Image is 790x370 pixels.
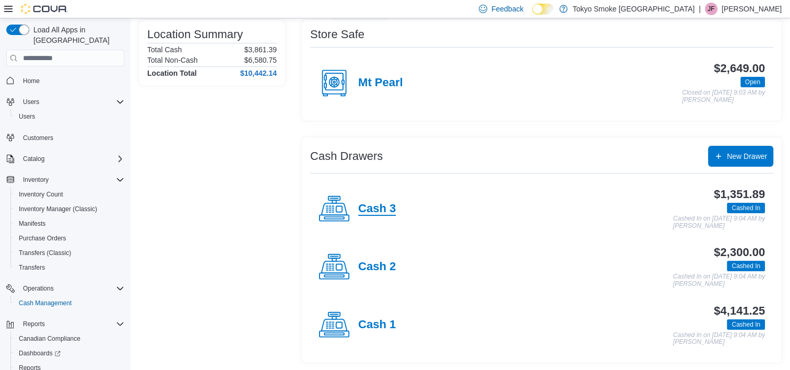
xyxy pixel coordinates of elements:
[673,273,765,287] p: Cashed In on [DATE] 9:04 AM by [PERSON_NAME]
[714,246,765,259] h3: $2,300.00
[244,56,277,64] p: $6,580.75
[532,4,554,15] input: Dark Mode
[19,282,58,295] button: Operations
[745,77,760,87] span: Open
[2,172,128,187] button: Inventory
[705,3,717,15] div: Justin Furlong
[15,261,49,274] a: Transfers
[10,202,128,216] button: Inventory Manager (Classic)
[23,320,45,328] span: Reports
[732,261,760,271] span: Cashed In
[10,216,128,231] button: Manifests
[15,203,101,215] a: Inventory Manager (Classic)
[727,319,765,330] span: Cashed In
[15,297,76,309] a: Cash Management
[19,318,49,330] button: Reports
[10,187,128,202] button: Inventory Count
[2,95,128,109] button: Users
[240,69,277,77] h4: $10,442.14
[15,347,124,360] span: Dashboards
[673,332,765,346] p: Cashed In on [DATE] 9:04 AM by [PERSON_NAME]
[23,98,39,106] span: Users
[147,56,198,64] h6: Total Non-Cash
[15,217,124,230] span: Manifests
[19,263,45,272] span: Transfers
[19,112,35,121] span: Users
[244,45,277,54] p: $3,861.39
[147,69,197,77] h4: Location Total
[15,188,67,201] a: Inventory Count
[15,217,50,230] a: Manifests
[15,332,85,345] a: Canadian Compliance
[727,151,767,161] span: New Drawer
[15,347,65,360] a: Dashboards
[708,3,714,15] span: JF
[673,215,765,229] p: Cashed In on [DATE] 9:04 AM by [PERSON_NAME]
[682,89,765,103] p: Closed on [DATE] 9:03 AM by [PERSON_NAME]
[2,281,128,296] button: Operations
[10,296,128,310] button: Cash Management
[15,247,124,259] span: Transfers (Classic)
[358,318,396,332] h4: Cash 1
[23,176,49,184] span: Inventory
[15,110,124,123] span: Users
[19,299,72,307] span: Cash Management
[2,152,128,166] button: Catalog
[23,134,53,142] span: Customers
[19,132,57,144] a: Customers
[714,62,765,75] h3: $2,649.00
[23,77,40,85] span: Home
[491,4,523,14] span: Feedback
[19,75,44,87] a: Home
[10,109,128,124] button: Users
[19,234,66,242] span: Purchase Orders
[714,305,765,317] h3: $4,141.25
[147,45,182,54] h6: Total Cash
[310,28,364,41] h3: Store Safe
[732,203,760,213] span: Cashed In
[740,77,765,87] span: Open
[19,219,45,228] span: Manifests
[15,232,70,245] a: Purchase Orders
[10,331,128,346] button: Canadian Compliance
[19,174,53,186] button: Inventory
[10,260,128,275] button: Transfers
[19,96,124,108] span: Users
[2,130,128,145] button: Customers
[15,203,124,215] span: Inventory Manager (Classic)
[358,260,396,274] h4: Cash 2
[19,96,43,108] button: Users
[722,3,782,15] p: [PERSON_NAME]
[358,76,403,90] h4: Mt Pearl
[727,203,765,213] span: Cashed In
[19,153,124,165] span: Catalog
[727,261,765,271] span: Cashed In
[147,28,243,41] h3: Location Summary
[19,174,124,186] span: Inventory
[573,3,695,15] p: Tokyo Smoke [GEOGRAPHIC_DATA]
[29,25,124,45] span: Load All Apps in [GEOGRAPHIC_DATA]
[19,153,49,165] button: Catalog
[15,297,124,309] span: Cash Management
[19,131,124,144] span: Customers
[2,317,128,331] button: Reports
[15,332,124,345] span: Canadian Compliance
[19,334,80,343] span: Canadian Compliance
[15,110,39,123] a: Users
[699,3,701,15] p: |
[15,247,75,259] a: Transfers (Classic)
[732,320,760,329] span: Cashed In
[10,246,128,260] button: Transfers (Classic)
[2,73,128,88] button: Home
[19,205,97,213] span: Inventory Manager (Classic)
[19,282,124,295] span: Operations
[15,188,124,201] span: Inventory Count
[10,231,128,246] button: Purchase Orders
[23,284,54,293] span: Operations
[19,74,124,87] span: Home
[23,155,44,163] span: Catalog
[10,346,128,361] a: Dashboards
[19,190,63,199] span: Inventory Count
[708,146,773,167] button: New Drawer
